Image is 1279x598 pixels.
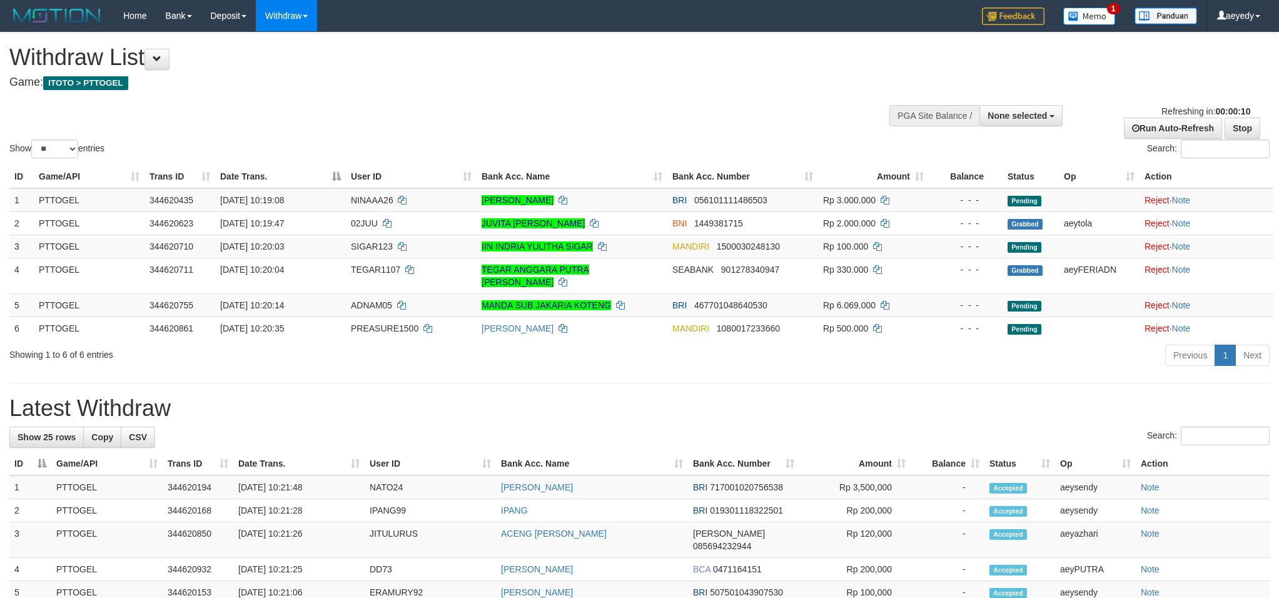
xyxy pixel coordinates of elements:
span: Copy 019301118322501 to clipboard [710,505,783,515]
span: MANDIRI [672,241,709,251]
span: 1 [1107,3,1120,14]
span: [DATE] 10:19:47 [220,218,284,228]
span: Rp 3.000.000 [823,195,876,205]
th: Amount: activate to sort column ascending [799,452,911,475]
td: 344620850 [163,522,233,558]
a: Note [1172,195,1191,205]
td: 4 [9,558,51,581]
td: 344620194 [163,475,233,499]
th: ID: activate to sort column descending [9,452,51,475]
th: Bank Acc. Number: activate to sort column ascending [667,165,818,188]
th: Status [1003,165,1059,188]
a: Reject [1145,241,1170,251]
a: MANDA SUB JAKARIA KOTENG [482,300,611,310]
th: Action [1136,452,1270,475]
a: Previous [1165,345,1215,366]
td: [DATE] 10:21:28 [233,499,365,522]
span: 344620755 [149,300,193,310]
a: Reject [1145,218,1170,228]
th: User ID: activate to sort column ascending [346,165,477,188]
td: 1 [9,475,51,499]
span: 344620711 [149,265,193,275]
div: - - - [934,263,998,276]
a: [PERSON_NAME] [501,587,573,597]
span: Copy 1080017233660 to clipboard [717,323,780,333]
td: PTTOGEL [34,211,144,235]
td: · [1140,188,1273,212]
span: Copy 717001020756538 to clipboard [710,482,783,492]
span: NINAAA26 [351,195,393,205]
a: ACENG [PERSON_NAME] [501,529,607,539]
th: Balance: activate to sort column ascending [911,452,984,475]
span: Copy 901278340947 to clipboard [721,265,779,275]
span: Rp 100.000 [823,241,868,251]
td: · [1140,211,1273,235]
td: 344620932 [163,558,233,581]
a: Reject [1145,195,1170,205]
td: PTTOGEL [51,475,163,499]
td: PTTOGEL [34,317,144,340]
td: aeysendy [1055,475,1136,499]
td: - [911,558,984,581]
td: PTTOGEL [51,522,163,558]
td: 6 [9,317,34,340]
td: Rp 200,000 [799,499,911,522]
span: [PERSON_NAME] [693,529,765,539]
th: Trans ID: activate to sort column ascending [163,452,233,475]
td: 3 [9,522,51,558]
td: PTTOGEL [34,188,144,212]
span: Pending [1008,242,1041,253]
a: JUVITA [PERSON_NAME] [482,218,585,228]
span: Accepted [989,483,1027,494]
th: Op: activate to sort column ascending [1055,452,1136,475]
a: Note [1172,323,1191,333]
img: Feedback.jpg [982,8,1044,25]
span: BRI [693,587,707,597]
th: Date Trans.: activate to sort column descending [215,165,346,188]
span: BRI [672,195,687,205]
a: [PERSON_NAME] [501,564,573,574]
span: BRI [672,300,687,310]
th: Bank Acc. Name: activate to sort column ascending [496,452,688,475]
span: [DATE] 10:20:04 [220,265,284,275]
a: [PERSON_NAME] [482,323,554,333]
span: Accepted [989,506,1027,517]
a: IPANG [501,505,528,515]
img: Button%20Memo.svg [1063,8,1116,25]
td: aeysendy [1055,499,1136,522]
span: Pending [1008,324,1041,335]
span: Copy 056101111486503 to clipboard [694,195,767,205]
span: TEGAR1107 [351,265,400,275]
td: PTTOGEL [34,293,144,317]
span: BRI [693,482,707,492]
span: [DATE] 10:20:35 [220,323,284,333]
input: Search: [1181,139,1270,158]
td: NATO24 [365,475,496,499]
span: Rp 2.000.000 [823,218,876,228]
td: Rp 200,000 [799,558,911,581]
span: Copy 507501043907530 to clipboard [710,587,783,597]
strong: 00:00:10 [1215,106,1250,116]
label: Show entries [9,139,104,158]
span: CSV [129,432,147,442]
a: Next [1235,345,1270,366]
a: 1 [1215,345,1236,366]
img: panduan.png [1135,8,1197,24]
span: Pending [1008,301,1041,312]
a: Note [1141,587,1160,597]
span: BRI [693,505,707,515]
td: 4 [9,258,34,293]
span: SEABANK [672,265,714,275]
span: SIGAR123 [351,241,393,251]
div: - - - [934,322,998,335]
span: 02JUU [351,218,378,228]
img: MOTION_logo.png [9,6,104,25]
a: Note [1172,265,1191,275]
a: IIN INDRIA YULITHA SIGAR [482,241,593,251]
span: Rp 500.000 [823,323,868,333]
td: aeytola [1059,211,1140,235]
td: Rp 3,500,000 [799,475,911,499]
span: Grabbed [1008,265,1043,276]
a: Show 25 rows [9,427,84,448]
td: PTTOGEL [51,499,163,522]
